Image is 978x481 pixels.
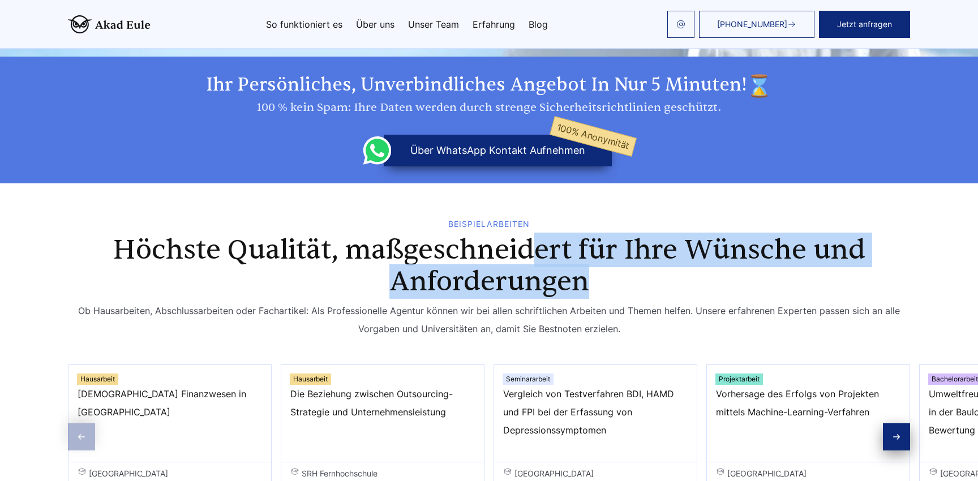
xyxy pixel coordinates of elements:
div: Ob Hausarbeiten, Abschlussarbeiten oder Fachartikel: Als Professionelle Agentur können wir bei al... [68,302,910,338]
h2: Höchste Qualität, maßgeschneidert für Ihre Wünsche und Anforderungen [89,234,889,298]
span: Die Beziehung zwischen Outsourcing-Strategie und Unternehmensleistung [290,385,475,439]
img: time [747,74,772,98]
div: Next slide [883,423,910,450]
a: Über uns [356,20,394,29]
a: So funktioniert es [266,20,342,29]
a: Unser Team [408,20,459,29]
span: SRH Fernhochschule [290,467,475,480]
span: Vorhersage des Erfolgs von Projekten mittels Machine-Learning-Verfahren [716,385,900,439]
div: Hausarbeit [77,373,118,385]
div: BEISPIELARBEITEN [68,220,910,229]
a: [PHONE_NUMBER] [699,11,814,38]
img: logo [68,15,151,33]
div: Projektarbeit [715,373,763,385]
h2: Ihr persönliches, unverbindliches Angebot in nur 5 Minuten! [68,74,910,98]
span: [DEMOGRAPHIC_DATA] Finanzwesen in [GEOGRAPHIC_DATA] [78,385,262,439]
a: Blog [529,20,548,29]
span: [GEOGRAPHIC_DATA] [716,467,900,480]
div: Hausarbeit [290,373,331,385]
span: Vergleich von Testverfahren BDI, HAMD und FPI bei der Erfassung von Depressionssymptomen [503,385,688,439]
span: [PHONE_NUMBER] [717,20,787,29]
span: [GEOGRAPHIC_DATA] [503,467,688,480]
div: Seminararbeit [503,373,554,385]
img: email [676,20,685,29]
span: 100% Anonymität [550,116,637,157]
button: über WhatsApp Kontakt aufnehmen100% Anonymität [384,135,612,166]
a: Erfahrung [473,20,515,29]
div: 100 % kein Spam: Ihre Daten werden durch strenge Sicherheitsrichtlinien geschützt. [68,98,910,117]
button: Jetzt anfragen [819,11,910,38]
span: [GEOGRAPHIC_DATA] [78,467,262,480]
